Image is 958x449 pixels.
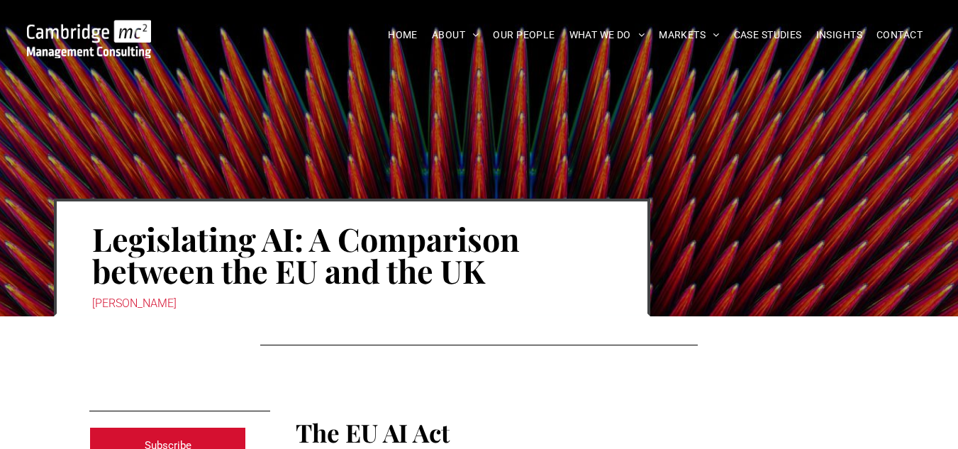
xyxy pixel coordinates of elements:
a: OUR PEOPLE [486,24,562,46]
a: INSIGHTS [809,24,869,46]
span: The EU AI Act [296,416,450,449]
a: WHAT WE DO [562,24,652,46]
img: Go to Homepage [27,20,151,58]
div: [PERSON_NAME] [92,294,612,314]
a: ABOUT [425,24,486,46]
h1: Legislating AI: A Comparison between the EU and the UK [92,221,612,288]
a: CONTACT [869,24,930,46]
a: HOME [381,24,425,46]
a: MARKETS [652,24,726,46]
a: CASE STUDIES [727,24,809,46]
